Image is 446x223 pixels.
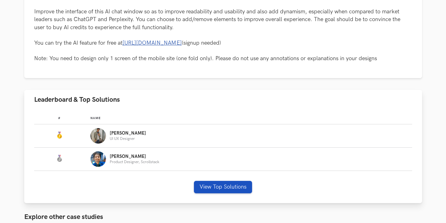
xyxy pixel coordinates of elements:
p: [PERSON_NAME] [110,131,146,136]
img: Gold Medal [56,132,63,139]
h3: Explore other case studies [24,213,422,221]
span: Leaderboard & Top Solutions [34,96,120,104]
img: Profile photo [90,151,106,167]
table: Leaderboard [34,111,412,171]
div: Leaderboard & Top Solutions [24,109,422,203]
button: Leaderboard & Top Solutions [24,90,422,109]
p: [PERSON_NAME] [110,154,159,159]
a: [URL][DOMAIN_NAME] [122,40,182,46]
img: Profile photo [90,128,106,144]
img: Silver Medal [56,155,63,162]
span: Name [90,116,101,120]
p: UI UX Designer [110,137,146,141]
span: # [58,116,61,120]
button: View Top Solutions [194,181,252,193]
p: Product Designer, Scrollstack [110,160,159,164]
